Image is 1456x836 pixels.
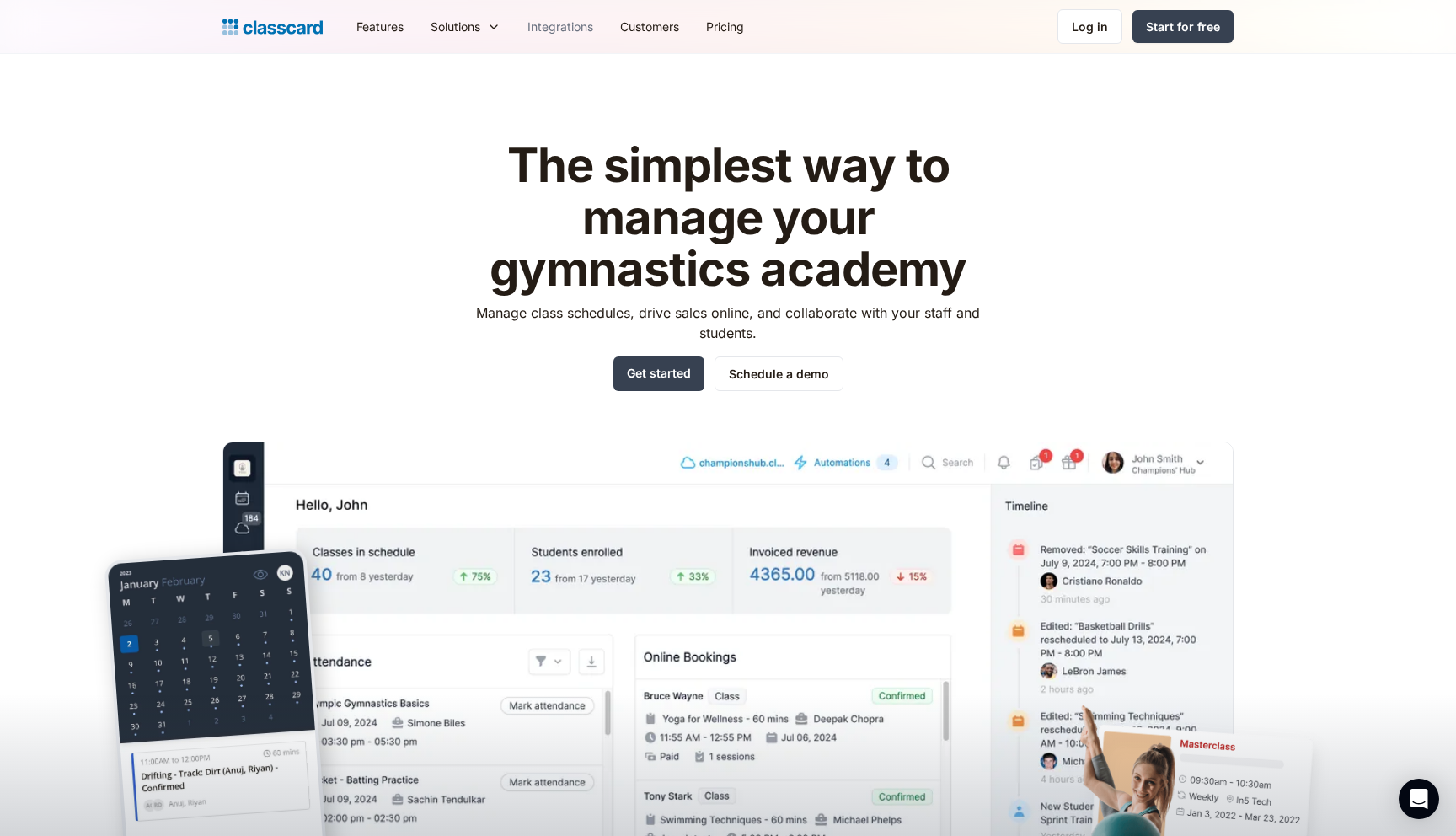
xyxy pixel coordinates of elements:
div: Log in [1072,18,1108,35]
p: Manage class schedules, drive sales online, and collaborate with your staff and students. [461,303,996,343]
div: Open Intercom Messenger [1399,779,1439,819]
a: Start for free [1132,10,1234,43]
div: Start for free [1146,18,1220,35]
h1: The simplest way to manage your gymnastics academy [461,140,996,296]
a: Features [343,8,417,46]
a: Get started [613,356,704,391]
div: Solutions [431,18,480,35]
div: Solutions [417,8,514,46]
a: Log in [1057,9,1122,44]
a: Schedule a demo [715,356,843,391]
a: Pricing [693,8,757,46]
a: Logo [222,15,323,39]
a: Integrations [514,8,607,46]
a: Customers [607,8,693,46]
